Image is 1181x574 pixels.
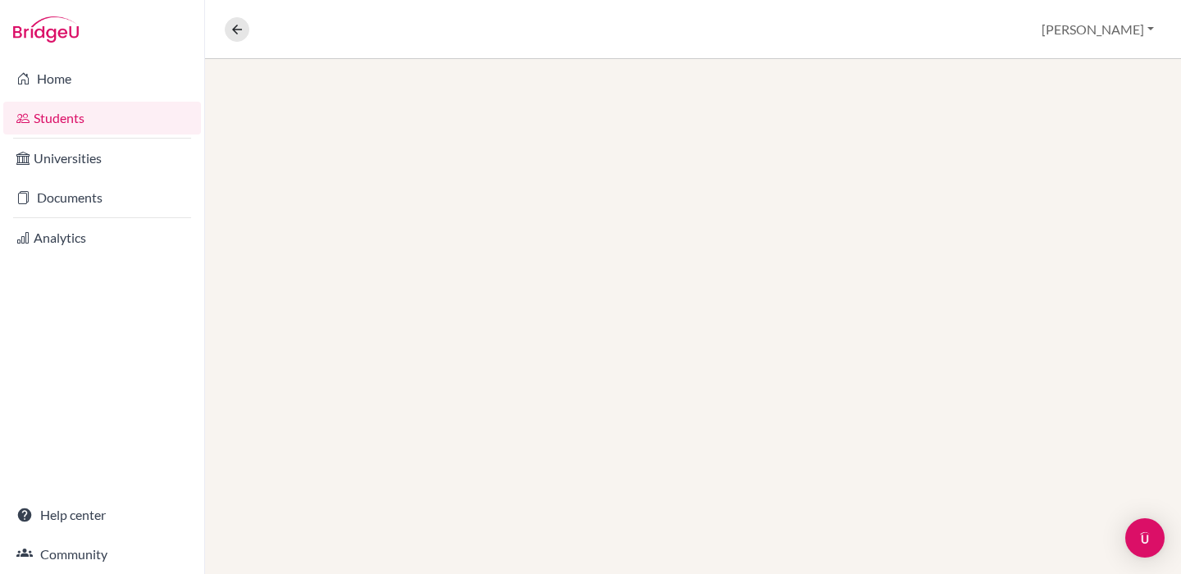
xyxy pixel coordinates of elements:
[13,16,79,43] img: Bridge-U
[3,102,201,134] a: Students
[3,142,201,175] a: Universities
[3,499,201,531] a: Help center
[3,181,201,214] a: Documents
[1125,518,1165,558] div: Open Intercom Messenger
[1034,14,1161,45] button: [PERSON_NAME]
[3,62,201,95] a: Home
[3,538,201,571] a: Community
[3,221,201,254] a: Analytics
